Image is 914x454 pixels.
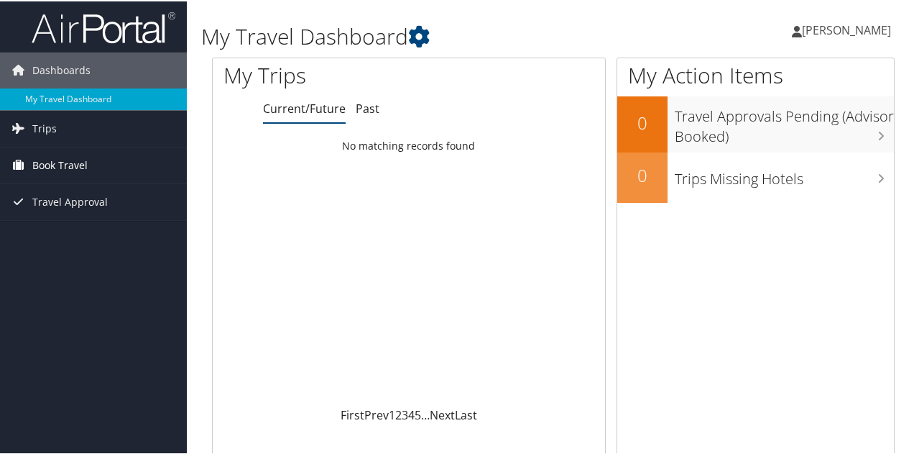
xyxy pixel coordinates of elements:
a: Current/Future [263,99,346,115]
a: 3 [402,406,408,422]
a: 5 [415,406,421,422]
h2: 0 [617,109,668,134]
h1: My Travel Dashboard [201,20,670,50]
h3: Travel Approvals Pending (Advisor Booked) [675,98,894,145]
span: [PERSON_NAME] [802,21,891,37]
a: 0Trips Missing Hotels [617,151,894,201]
span: Book Travel [32,146,88,182]
a: 0Travel Approvals Pending (Advisor Booked) [617,95,894,150]
h1: My Action Items [617,59,894,89]
a: 1 [389,406,395,422]
a: Next [430,406,455,422]
a: [PERSON_NAME] [792,7,905,50]
h3: Trips Missing Hotels [675,160,894,188]
td: No matching records found [213,132,605,158]
a: First [341,406,364,422]
span: Travel Approval [32,183,108,219]
a: 2 [395,406,402,422]
a: Prev [364,406,389,422]
a: 4 [408,406,415,422]
a: Last [455,406,477,422]
a: Past [356,99,379,115]
span: Trips [32,109,57,145]
h1: My Trips [223,59,430,89]
h2: 0 [617,162,668,186]
span: Dashboards [32,51,91,87]
img: airportal-logo.png [32,9,175,43]
span: … [421,406,430,422]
